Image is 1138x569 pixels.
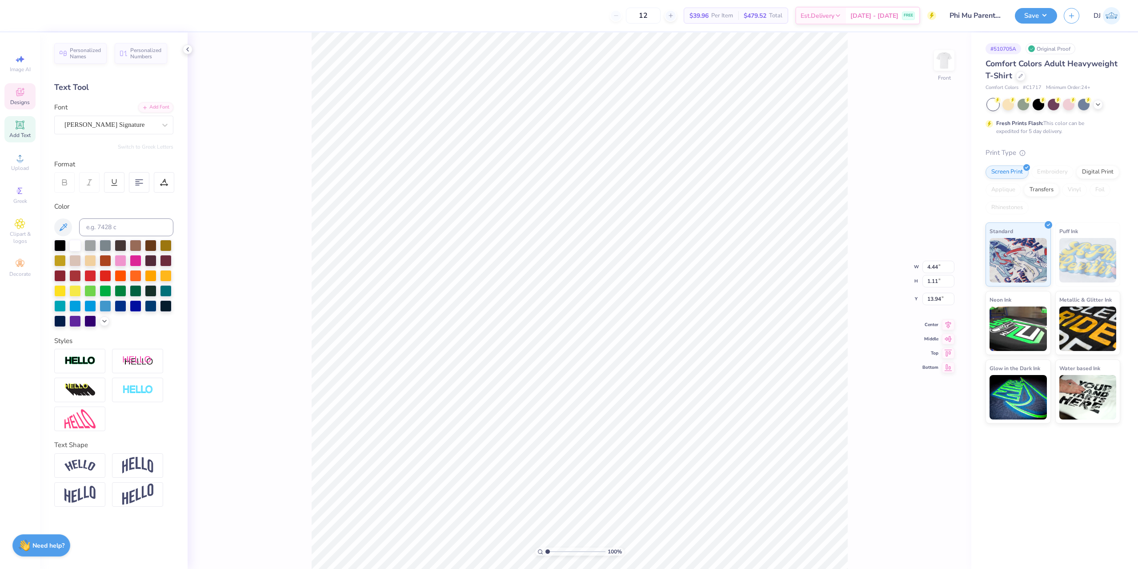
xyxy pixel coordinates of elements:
img: Glow in the Dark Ink [990,375,1047,420]
span: $479.52 [744,11,766,20]
span: Minimum Order: 24 + [1046,84,1090,92]
div: Digital Print [1076,165,1119,179]
img: Flag [64,486,96,503]
div: Rhinestones [986,201,1029,214]
span: Metallic & Glitter Ink [1059,295,1112,304]
img: Neon Ink [990,307,1047,351]
span: Personalized Names [70,47,101,60]
span: Clipart & logos [4,230,36,245]
div: Color [54,202,173,212]
span: Personalized Numbers [130,47,162,60]
button: Switch to Greek Letters [118,143,173,150]
div: Text Shape [54,440,173,450]
span: Puff Ink [1059,226,1078,236]
div: Styles [54,336,173,346]
span: Comfort Colors Adult Heavyweight T-Shirt [986,58,1118,81]
img: Front [935,52,953,69]
div: Embroidery [1031,165,1074,179]
img: Stroke [64,356,96,366]
div: Print Type [986,148,1120,158]
input: Untitled Design [943,7,1008,24]
span: [DATE] - [DATE] [850,11,898,20]
input: e.g. 7428 c [79,218,173,236]
span: Middle [922,336,938,342]
div: Screen Print [986,165,1029,179]
span: Image AI [10,66,31,73]
span: Est. Delivery [801,11,834,20]
img: Arch [122,457,153,474]
div: Original Proof [1026,43,1075,54]
div: Text Tool [54,81,173,93]
span: Per Item [711,11,733,20]
div: Add Font [138,102,173,113]
div: Vinyl [1062,183,1087,197]
div: Front [938,74,951,82]
span: FREE [904,12,913,19]
div: Format [54,159,174,169]
div: Foil [1090,183,1110,197]
button: Save [1015,8,1057,24]
div: Transfers [1024,183,1059,197]
img: Standard [990,238,1047,282]
img: Rise [122,484,153,505]
span: Decorate [9,270,31,278]
strong: Fresh Prints Flash: [996,120,1043,127]
span: Neon Ink [990,295,1011,304]
img: Shadow [122,355,153,367]
input: – – [626,8,661,24]
img: Metallic & Glitter Ink [1059,307,1117,351]
span: Designs [10,99,30,106]
a: DJ [1094,7,1120,24]
img: Puff Ink [1059,238,1117,282]
div: Applique [986,183,1021,197]
span: $39.96 [689,11,709,20]
span: 100 % [608,548,622,556]
span: Greek [13,198,27,205]
img: Water based Ink [1059,375,1117,420]
span: Upload [11,165,29,172]
span: # C1717 [1023,84,1042,92]
img: Negative Space [122,385,153,395]
span: DJ [1094,11,1101,21]
div: # 510705A [986,43,1021,54]
span: Add Text [9,132,31,139]
img: Arc [64,460,96,472]
img: Danyl Jon Ferrer [1103,7,1120,24]
div: This color can be expedited for 5 day delivery. [996,119,1106,135]
span: Water based Ink [1059,363,1100,373]
span: Comfort Colors [986,84,1018,92]
span: Center [922,322,938,328]
strong: Need help? [32,541,64,550]
img: Free Distort [64,409,96,428]
img: 3d Illusion [64,383,96,397]
label: Font [54,102,68,113]
span: Standard [990,226,1013,236]
span: Glow in the Dark Ink [990,363,1040,373]
span: Bottom [922,364,938,371]
span: Top [922,350,938,356]
span: Total [769,11,782,20]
